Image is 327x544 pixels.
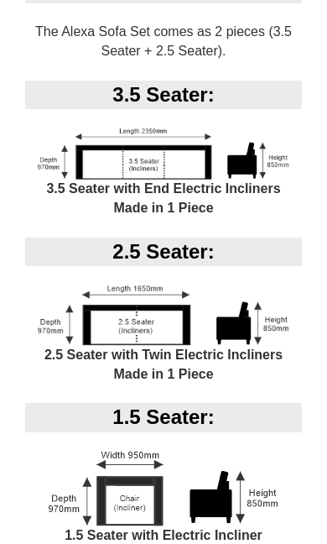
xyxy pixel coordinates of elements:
[46,181,280,215] b: 3.5 Seater with End Electric Incliners Made in 1 Piece
[38,285,289,346] img: 2.5 Seater
[38,128,289,180] img: 3.5 Seater
[25,81,302,109] div: 3.5 Seater:
[44,348,283,381] b: 2.5 Seater with Twin Electric Incliners Made in 1 Piece
[25,403,302,432] div: 1.5 Seater:
[49,452,278,526] img: 1.5 Seater
[25,238,302,266] div: 2.5 Seater:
